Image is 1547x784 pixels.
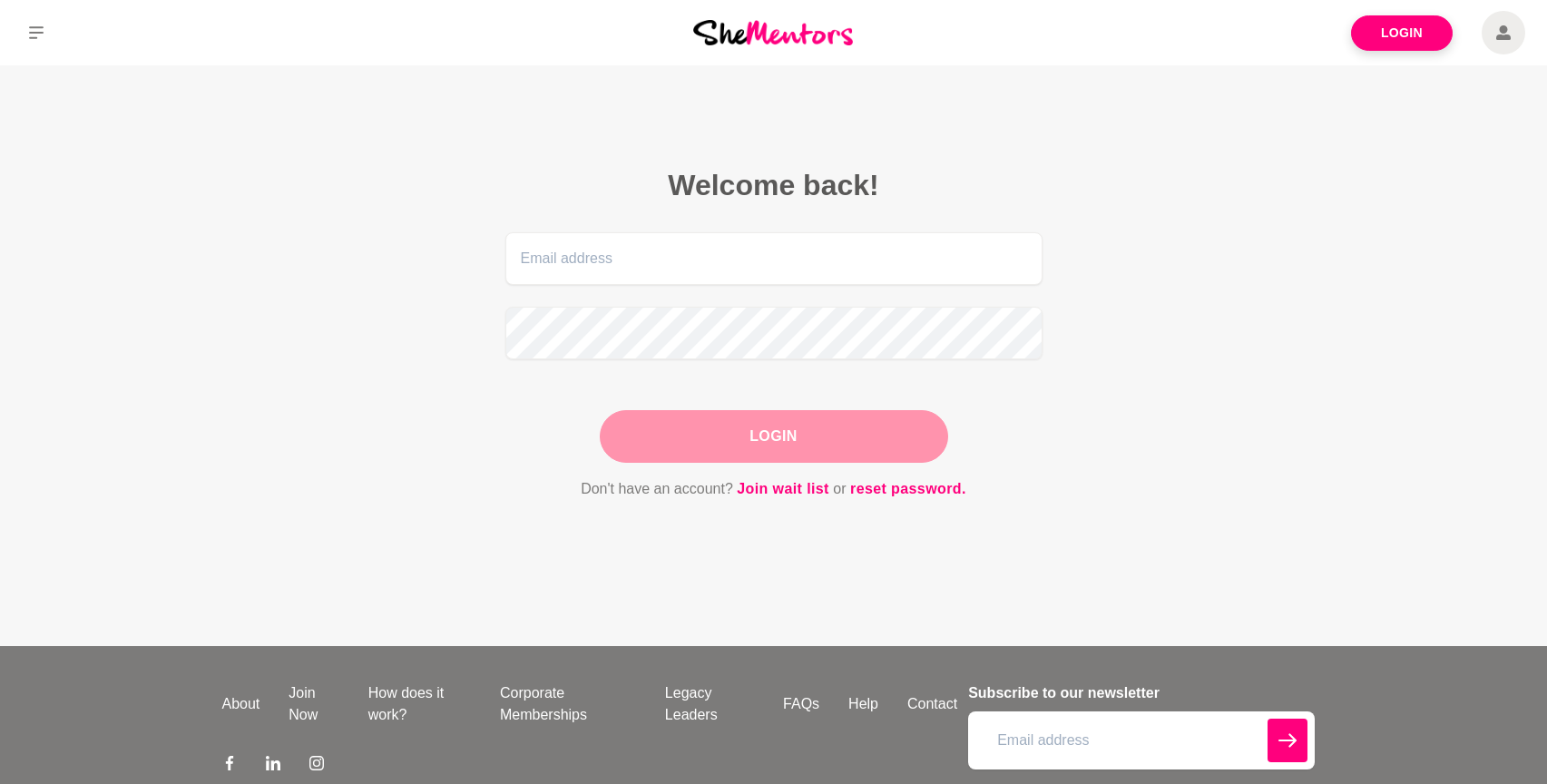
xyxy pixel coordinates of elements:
[309,755,324,777] a: Instagram
[893,693,972,715] a: Contact
[850,477,966,501] a: reset password.
[208,693,275,715] a: About
[769,693,834,715] a: FAQs
[274,682,353,726] a: Join Now
[737,477,829,501] a: Join wait list
[354,682,485,726] a: How does it work?
[222,755,237,777] a: Facebook
[485,682,651,726] a: Corporate Memberships
[266,755,280,777] a: LinkedIn
[505,477,1043,501] p: Don't have an account? or
[693,20,853,44] img: She Mentors Logo
[1351,15,1453,51] a: Login
[834,693,893,715] a: Help
[968,711,1314,769] input: Email address
[505,167,1043,203] h2: Welcome back!
[505,232,1043,285] input: Email address
[651,682,769,726] a: Legacy Leaders
[968,682,1314,704] h4: Subscribe to our newsletter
